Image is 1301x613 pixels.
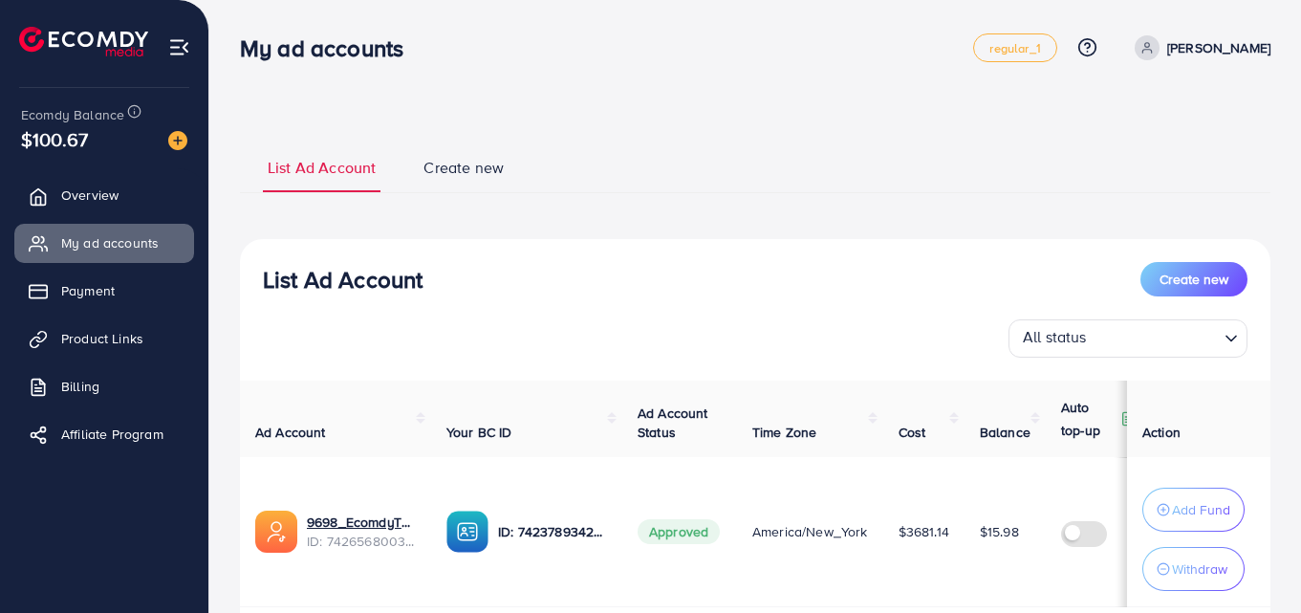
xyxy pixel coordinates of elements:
[1142,423,1181,442] span: Action
[980,423,1030,442] span: Balance
[446,423,512,442] span: Your BC ID
[14,367,194,405] a: Billing
[14,415,194,453] a: Affiliate Program
[1160,270,1228,289] span: Create new
[21,125,88,153] span: $100.67
[61,281,115,300] span: Payment
[1167,36,1270,59] p: [PERSON_NAME]
[973,33,1056,62] a: regular_1
[168,131,187,150] img: image
[1127,35,1270,60] a: [PERSON_NAME]
[268,157,376,179] span: List Ad Account
[1061,396,1117,442] p: Auto top-up
[423,157,504,179] span: Create new
[14,224,194,262] a: My ad accounts
[19,27,148,56] img: logo
[638,404,708,442] span: Ad Account Status
[61,233,159,252] span: My ad accounts
[1172,498,1230,521] p: Add Fund
[752,423,816,442] span: Time Zone
[989,42,1040,55] span: regular_1
[446,511,488,553] img: ic-ba-acc.ded83a64.svg
[1142,488,1245,532] button: Add Fund
[14,272,194,310] a: Payment
[638,519,720,544] span: Approved
[14,176,194,214] a: Overview
[1140,262,1247,296] button: Create new
[255,511,297,553] img: ic-ads-acc.e4c84228.svg
[61,425,163,444] span: Affiliate Program
[61,186,119,205] span: Overview
[255,423,326,442] span: Ad Account
[21,105,124,124] span: Ecomdy Balance
[307,513,416,552] div: <span class='underline'>9698_EcomdyTK_1729132627244</span></br>7426568003548086289
[980,522,1019,541] span: $15.98
[752,522,868,541] span: America/New_York
[307,513,416,532] a: 9698_EcomdyTK_1729132627244
[1093,323,1217,353] input: Search for option
[240,34,419,62] h3: My ad accounts
[61,377,99,396] span: Billing
[14,319,194,358] a: Product Links
[498,520,607,543] p: ID: 7423789342029824001
[1019,322,1091,353] span: All status
[263,266,423,294] h3: List Ad Account
[1142,547,1245,591] button: Withdraw
[899,423,926,442] span: Cost
[1008,319,1247,358] div: Search for option
[1220,527,1287,599] iframe: Chat
[61,329,143,348] span: Product Links
[168,36,190,58] img: menu
[899,522,949,541] span: $3681.14
[1172,558,1227,580] p: Withdraw
[307,532,416,551] span: ID: 7426568003548086289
